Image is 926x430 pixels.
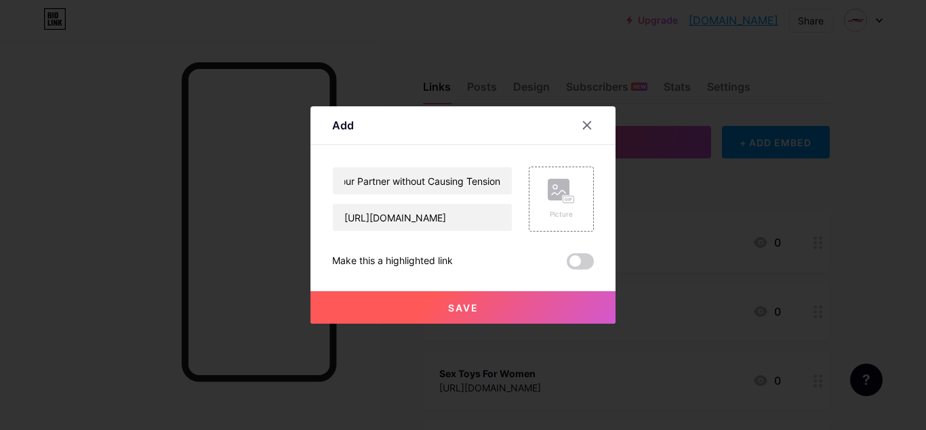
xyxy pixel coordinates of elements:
button: Save [310,291,616,324]
input: URL [333,204,512,231]
span: Save [448,302,479,314]
input: Title [333,167,512,194]
div: Picture [548,209,575,219]
div: Make this a highlighted link [332,253,453,270]
div: Add [332,117,354,133]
